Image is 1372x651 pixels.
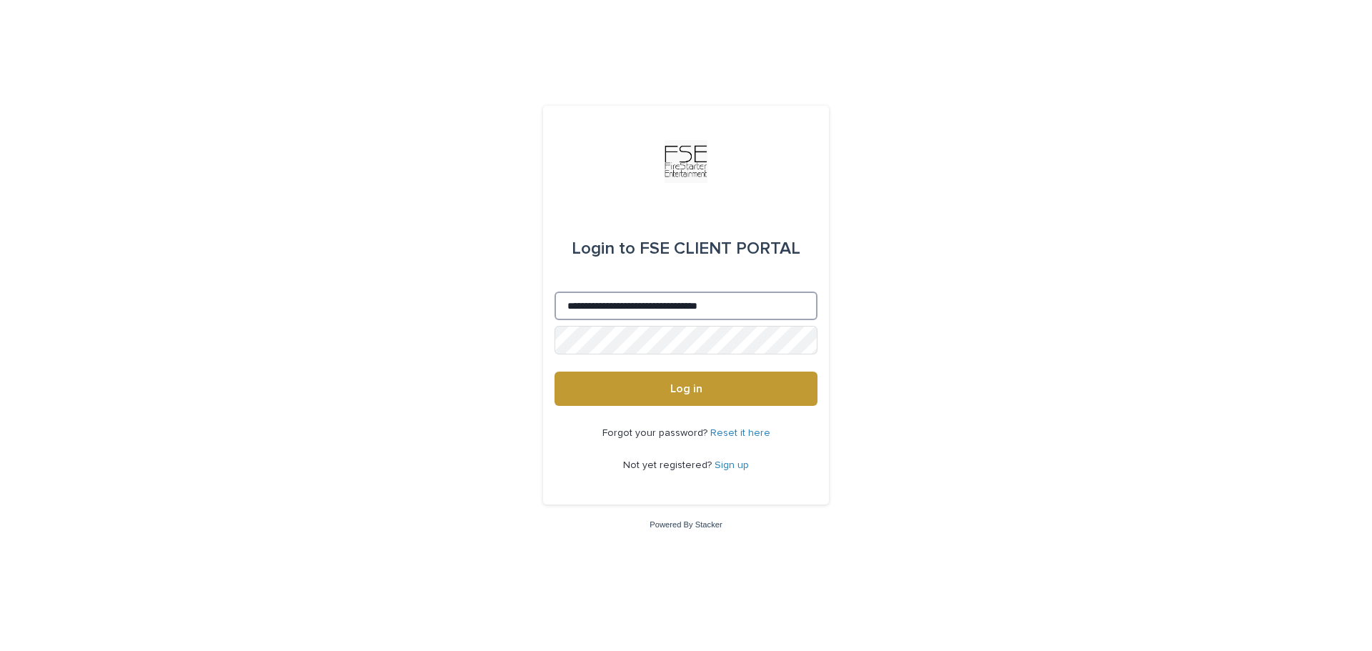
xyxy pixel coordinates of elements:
[650,520,722,529] a: Powered By Stacker
[665,140,707,183] img: Km9EesSdRbS9ajqhBzyo
[623,460,715,470] span: Not yet registered?
[710,428,770,438] a: Reset it here
[602,428,710,438] span: Forgot your password?
[555,372,817,406] button: Log in
[572,240,635,257] span: Login to
[670,383,702,394] span: Log in
[715,460,749,470] a: Sign up
[572,229,800,269] div: FSE CLIENT PORTAL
